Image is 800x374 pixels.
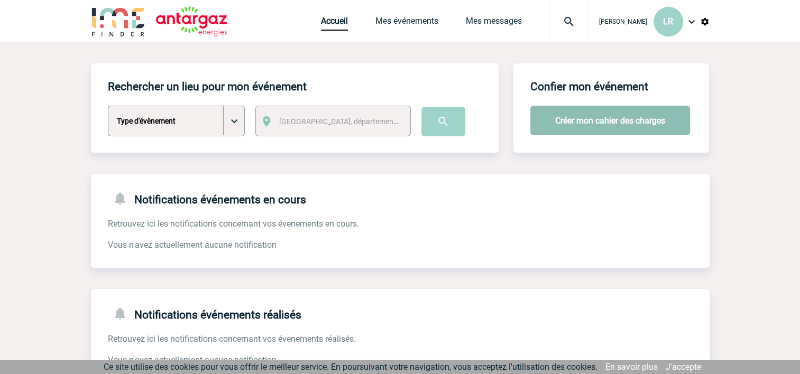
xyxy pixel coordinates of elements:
img: notifications-24-px-g.png [112,191,134,206]
h4: Notifications événements en cours [108,191,306,206]
h4: Rechercher un lieu pour mon événement [108,80,307,93]
a: Mes messages [466,16,522,31]
a: Accueil [321,16,348,31]
h4: Confier mon événement [530,80,648,93]
span: Retrouvez ici les notifications concernant vos évenements réalisés. [108,334,356,344]
a: J'accepte [666,362,701,372]
span: [PERSON_NAME] [599,18,647,25]
span: Retrouvez ici les notifications concernant vos évenements en cours. [108,219,359,229]
span: [GEOGRAPHIC_DATA], département, région... [279,117,426,126]
img: IME-Finder [91,6,146,36]
img: notifications-24-px-g.png [112,306,134,321]
span: Vous n'avez actuellement aucune notification [108,355,277,365]
h4: Notifications événements réalisés [108,306,301,321]
input: Submit [421,107,465,136]
span: LR [663,16,673,26]
span: Ce site utilise des cookies pour vous offrir le meilleur service. En poursuivant votre navigation... [104,362,597,372]
span: Vous n'avez actuellement aucune notification [108,240,277,250]
button: Créer mon cahier des charges [530,106,690,135]
a: En savoir plus [605,362,658,372]
a: Mes événements [375,16,438,31]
